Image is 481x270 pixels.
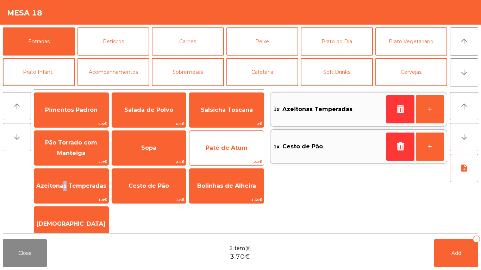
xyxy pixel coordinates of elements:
[37,220,106,227] span: [DEMOGRAPHIC_DATA]
[460,133,468,141] i: arrow_downward
[450,27,478,56] button: arrow_upward
[77,58,150,86] button: Acompanhamentos
[460,164,468,172] i: note_add
[112,121,186,127] span: 6.5€
[450,58,478,86] button: arrow_downward
[36,182,106,189] span: Azeitonas Temperadas
[473,236,480,243] div: 2
[152,27,224,56] button: Carnes
[34,159,108,165] span: 2.7€
[230,252,250,262] span: 3.70€
[7,8,42,18] h4: Mesa 18
[451,250,461,256] span: Add
[282,141,323,152] span: Cesto de Pão
[189,121,264,127] span: 3€
[13,102,21,110] i: arrow_upward
[112,159,186,165] span: 2.5€
[3,239,47,267] button: Close
[124,107,173,113] span: Salada de Polvo
[282,104,352,115] span: Azeitonas Temperadas
[13,133,21,141] i: arrow_downward
[34,197,108,203] span: 1.9€
[416,95,444,123] button: +
[460,37,468,46] i: arrow_upward
[45,139,97,156] span: Pão Torrado com Manteiga
[3,123,31,151] button: arrow_downward
[3,27,75,56] button: Entradas
[189,159,264,165] span: 2.2€
[416,133,444,161] button: +
[301,27,373,56] button: Prato do Dia
[201,107,253,113] span: Salsicha Toscana
[3,58,75,86] button: Prato Infantil
[460,68,468,77] i: arrow_downward
[226,27,299,56] button: Peixe
[434,239,478,267] button: Add2
[34,121,108,127] span: 5.5€
[450,154,478,182] button: note_add
[45,107,98,113] span: Pimentos Padrón
[141,144,156,151] span: Sopa
[77,27,150,56] button: Petiscos
[375,58,448,86] button: Cervejas
[112,197,186,203] span: 1.8€
[375,27,448,56] button: Prato Vegetariano
[206,144,248,151] span: Patê de Atum
[229,245,233,252] span: 2
[450,123,478,151] button: arrow_downward
[450,92,478,120] button: arrow_upward
[460,102,468,110] i: arrow_upward
[3,92,31,120] button: arrow_upward
[273,141,280,152] span: 1x
[197,182,256,189] span: Bolinhas de Alheira
[233,245,251,252] span: item(s)
[129,182,169,189] span: Cesto de Pão
[189,197,264,203] span: 1.35€
[301,58,373,86] button: Soft Drinks
[273,104,280,115] span: 1x
[226,58,299,86] button: Cafetaria
[152,58,224,86] button: Sobremesas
